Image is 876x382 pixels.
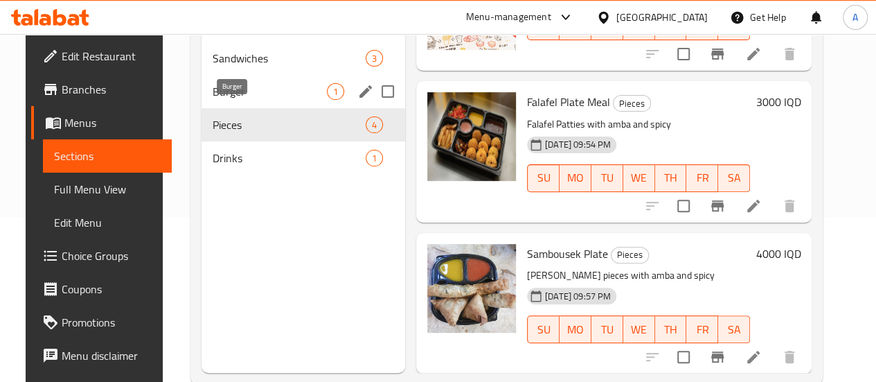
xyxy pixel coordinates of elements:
button: TH [655,315,687,343]
span: 3 [366,52,382,65]
button: Branch-specific-item [701,340,734,374]
div: [GEOGRAPHIC_DATA] [616,10,708,25]
a: Menus [31,106,172,139]
button: TU [591,164,623,192]
span: SA [724,320,744,340]
a: Branches [31,73,172,106]
a: Edit menu item [745,46,762,62]
button: SA [718,164,750,192]
div: Menu-management [466,9,551,26]
span: Burger [213,83,327,100]
button: Branch-specific-item [701,37,734,71]
span: SA [724,168,744,188]
span: SA [724,17,744,37]
span: 1 [328,85,343,98]
a: Edit menu item [745,349,762,365]
span: [DATE] 09:54 PM [539,138,616,151]
button: Branch-specific-item [701,189,734,223]
button: SU [527,164,560,192]
div: items [366,116,383,133]
span: Coupons [62,281,161,297]
div: Drinks1 [202,141,405,175]
span: TU [597,168,618,188]
span: WE [629,168,650,188]
nav: Menu sections [202,36,405,180]
img: Sambousek Plate [427,244,516,333]
button: delete [773,37,806,71]
button: MO [560,315,591,343]
span: Edit Menu [54,214,161,231]
span: Sections [54,148,161,164]
span: MO [565,17,586,37]
button: delete [773,189,806,223]
span: Sambousek Plate [527,243,608,264]
span: Falafel Plate Meal [527,92,610,112]
div: Pieces4 [202,108,405,141]
button: SU [527,315,560,343]
span: TH [661,320,681,340]
p: Falafel Patties with amba and spicy [527,116,750,133]
span: MO [565,320,586,340]
span: SU [533,320,554,340]
div: Pieces [611,247,649,263]
a: Choice Groups [31,239,172,272]
span: Sandwiches [213,50,366,67]
button: FR [686,164,718,192]
span: TU [597,17,618,37]
span: Edit Restaurant [62,48,161,64]
button: delete [773,340,806,374]
span: Pieces [611,247,648,263]
span: [DATE] 09:57 PM [539,290,616,303]
span: 1 [366,152,382,165]
span: Branches [62,81,161,98]
span: Choice Groups [62,248,161,264]
span: FR [692,17,713,37]
span: TU [597,320,618,340]
h6: 3000 IQD [756,92,801,112]
img: Falafel Plate Meal [427,92,516,181]
div: Burger1edit [202,75,405,108]
a: Edit menu item [745,198,762,214]
a: Full Menu View [43,173,172,206]
span: Drinks [213,150,366,166]
span: WE [629,320,650,340]
span: SU [533,168,554,188]
span: Select to update [669,40,698,69]
span: Pieces [213,116,366,133]
button: WE [623,164,655,192]
span: FR [692,320,713,340]
span: TH [661,168,681,188]
span: Select to update [669,342,698,372]
span: FR [692,168,713,188]
span: TH [661,17,681,37]
button: TH [655,164,687,192]
h6: 4000 IQD [756,244,801,263]
p: [PERSON_NAME] pieces with amba and spicy [527,267,750,284]
div: Pieces [613,95,651,112]
div: Sandwiches3 [202,42,405,75]
button: TU [591,315,623,343]
button: edit [355,81,376,102]
span: 4 [366,119,382,132]
a: Coupons [31,272,172,306]
span: Select to update [669,191,698,220]
a: Menu disclaimer [31,339,172,372]
span: Menus [64,114,161,131]
span: A [852,10,858,25]
a: Edit Restaurant [31,40,172,73]
span: WE [629,17,650,37]
button: FR [686,315,718,343]
button: MO [560,164,591,192]
button: WE [623,315,655,343]
span: MO [565,168,586,188]
button: SA [718,315,750,343]
span: Menu disclaimer [62,347,161,364]
a: Sections [43,139,172,173]
a: Promotions [31,306,172,339]
span: Full Menu View [54,181,161,198]
a: Edit Menu [43,206,172,239]
span: Pieces [614,96,650,112]
span: SU [533,17,554,37]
